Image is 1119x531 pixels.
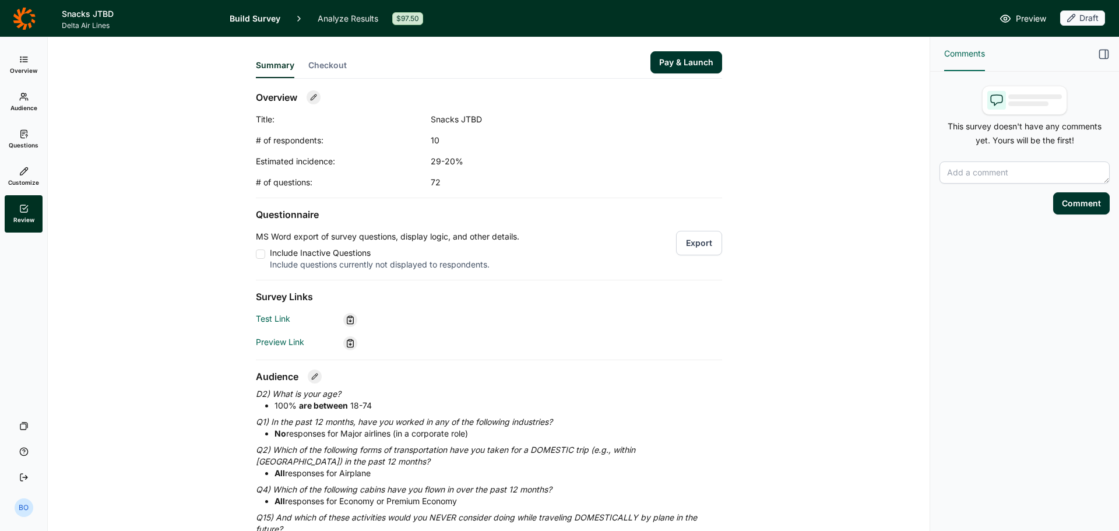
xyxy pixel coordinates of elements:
button: Draft [1060,10,1105,27]
div: Draft [1060,10,1105,26]
div: Copy link [343,313,357,327]
button: Export [676,231,722,255]
span: Questions [9,141,38,149]
span: Customize [8,178,39,187]
p: D2) What is your age? [256,388,722,400]
h1: Snacks JTBD [62,7,216,21]
button: Comments [944,37,985,71]
div: Estimated incidence: [256,156,431,167]
a: Questions [5,121,43,158]
span: responses for Airplane [275,468,371,478]
span: Preview [1016,12,1046,26]
p: Q2) Which of the following forms of transportation have you taken for a DOMESTIC trip (e.g., with... [256,444,722,467]
div: Copy link [343,336,357,350]
span: Delta Air Lines [62,21,216,30]
span: 100 % 18-74 [275,400,372,410]
div: Snacks JTBD [431,114,664,125]
div: Include questions currently not displayed to respondents. [270,259,519,270]
p: Q1) In the past 12 months, have you worked in any of the following industries? [256,416,722,428]
strong: All [275,468,285,478]
p: This survey doesn't have any comments yet. Yours will be the first! [939,119,1110,147]
h2: Audience [256,370,298,384]
h2: Questionnaire [256,208,722,221]
button: Pay & Launch [650,51,722,73]
div: Include Inactive Questions [270,247,519,259]
div: Title: [256,114,431,125]
strong: All [275,496,285,506]
span: Checkout [308,59,347,71]
h2: Overview [256,90,297,104]
a: Customize [5,158,43,195]
span: Audience [10,104,37,112]
a: Review [5,195,43,233]
div: $97.50 [392,12,423,25]
span: responses for Major airlines (in a corporate role) [275,428,468,438]
a: Overview [5,46,43,83]
div: # of respondents: [256,135,431,146]
span: Comments [944,47,985,61]
h2: Survey Links [256,290,722,304]
div: 29-20% [431,156,664,167]
a: Test Link [256,314,290,323]
div: BO [15,498,33,517]
span: Review [13,216,34,224]
div: 72 [431,177,664,188]
div: # of questions: [256,177,431,188]
a: Preview [1000,12,1046,26]
button: Comment [1053,192,1110,214]
strong: No [275,428,286,438]
a: Audience [5,83,43,121]
span: responses for Economy or Premium Economy [275,496,457,506]
span: Overview [10,66,37,75]
p: Q4) Which of the following cabins have you flown in over the past 12 months? [256,484,722,495]
strong: are between [299,400,348,410]
a: Preview Link [256,337,304,347]
p: MS Word export of survey questions, display logic, and other details. [256,231,519,242]
div: 10 [431,135,664,146]
button: Summary [256,59,294,78]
